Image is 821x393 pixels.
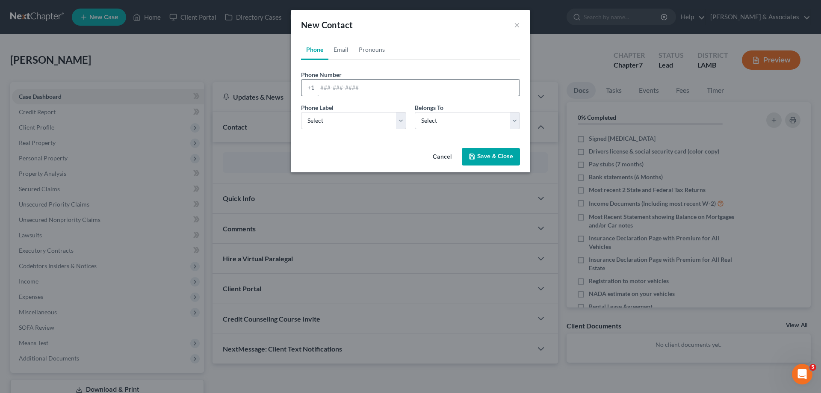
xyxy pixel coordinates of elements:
[301,104,334,111] span: Phone Label
[354,39,390,60] a: Pronouns
[514,20,520,30] button: ×
[809,364,816,371] span: 5
[415,104,443,111] span: Belongs To
[317,80,520,96] input: ###-###-####
[426,149,458,166] button: Cancel
[301,71,342,78] span: Phone Number
[301,20,353,30] span: New Contact
[301,80,317,96] div: +1
[301,39,328,60] a: Phone
[462,148,520,166] button: Save & Close
[792,364,812,384] iframe: Intercom live chat
[328,39,354,60] a: Email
